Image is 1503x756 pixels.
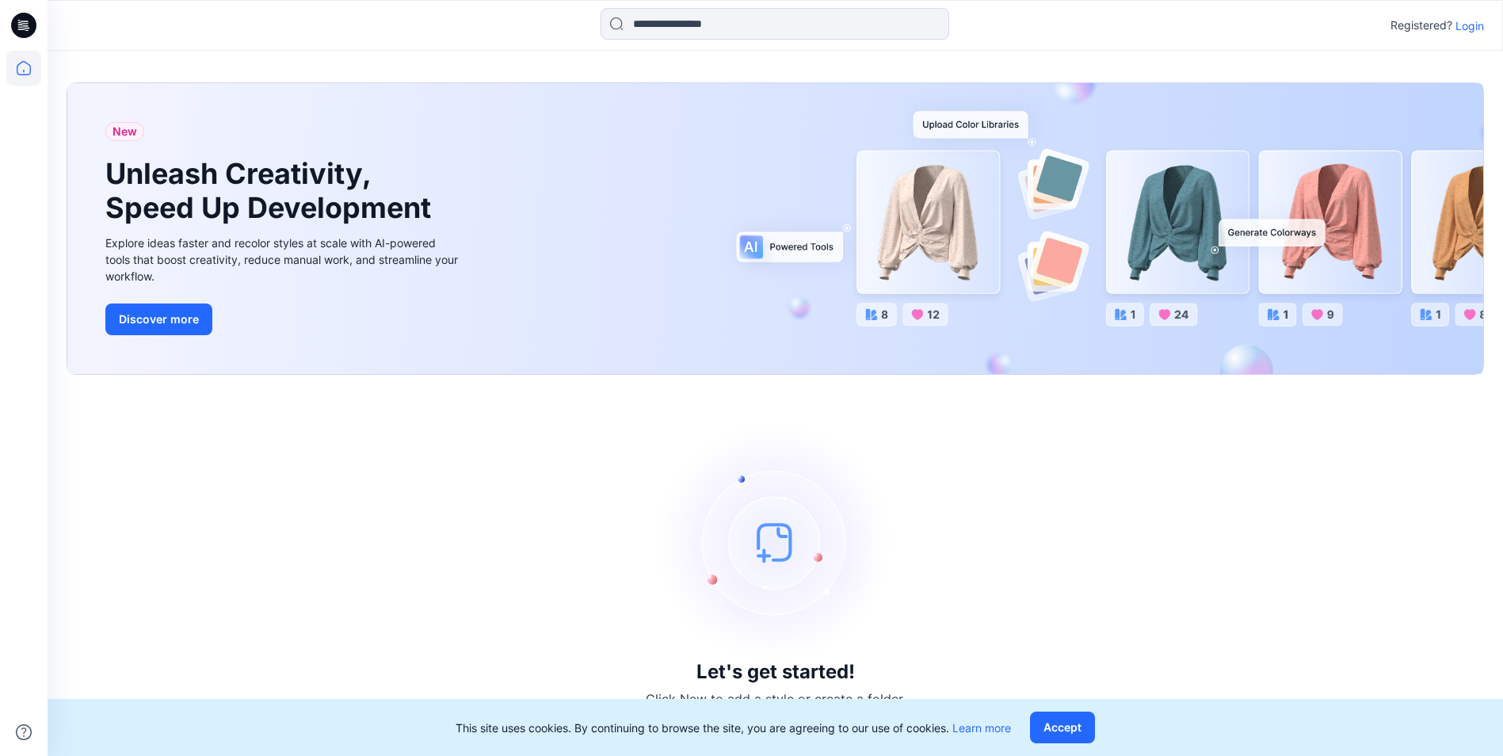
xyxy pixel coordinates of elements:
h3: Let's get started! [696,661,855,683]
h1: Unleash Creativity, Speed Up Development [105,157,438,225]
p: This site uses cookies. By continuing to browse the site, you are agreeing to our use of cookies. [456,720,1011,736]
button: Accept [1030,712,1095,743]
span: New [113,122,137,141]
a: Discover more [105,304,462,335]
div: Explore ideas faster and recolor styles at scale with AI-powered tools that boost creativity, red... [105,235,462,284]
a: Learn more [952,721,1011,735]
img: empty-state-image.svg [657,423,895,661]
button: Discover more [105,304,212,335]
p: Registered? [1390,16,1452,35]
p: Login [1455,17,1484,34]
p: Click New to add a style or create a folder. [646,689,906,708]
